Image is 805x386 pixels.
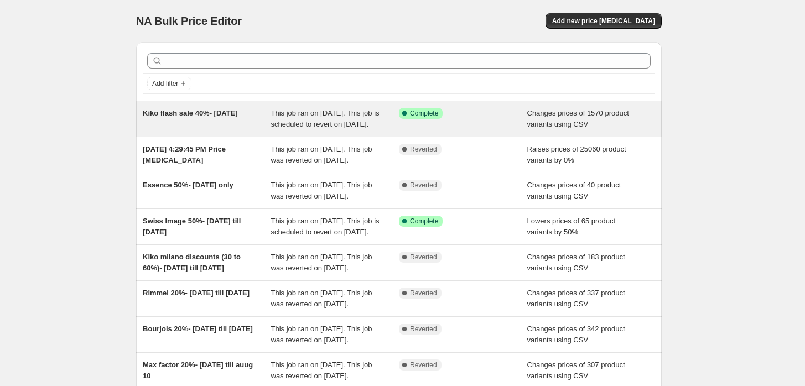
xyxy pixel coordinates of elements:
span: Complete [410,217,438,226]
span: This job ran on [DATE]. This job was reverted on [DATE]. [271,253,372,272]
span: Bourjois 20%- [DATE] till [DATE] [143,325,253,333]
span: Changes prices of 337 product variants using CSV [527,289,625,308]
span: Reverted [410,181,437,190]
span: Changes prices of 342 product variants using CSV [527,325,625,344]
button: Add new price [MEDICAL_DATA] [546,13,662,29]
span: Lowers prices of 65 product variants by 50% [527,217,616,236]
span: Swiss Image 50%- [DATE] till [DATE] [143,217,241,236]
span: Rimmel 20%- [DATE] till [DATE] [143,289,250,297]
span: Reverted [410,253,437,262]
span: This job ran on [DATE]. This job was reverted on [DATE]. [271,181,372,200]
span: NA Bulk Price Editor [136,15,242,27]
span: Reverted [410,145,437,154]
span: Changes prices of 307 product variants using CSV [527,361,625,380]
span: Max factor 20%- [DATE] till auug 10 [143,361,253,380]
span: Raises prices of 25060 product variants by 0% [527,145,626,164]
span: Changes prices of 40 product variants using CSV [527,181,621,200]
span: This job ran on [DATE]. This job is scheduled to revert on [DATE]. [271,217,380,236]
span: Reverted [410,361,437,369]
span: Add new price [MEDICAL_DATA] [552,17,655,25]
span: Reverted [410,289,437,298]
span: Kiko flash sale 40%- [DATE] [143,109,238,117]
span: This job ran on [DATE]. This job was reverted on [DATE]. [271,325,372,344]
span: Complete [410,109,438,118]
span: This job ran on [DATE]. This job was reverted on [DATE]. [271,289,372,308]
span: This job ran on [DATE]. This job was reverted on [DATE]. [271,361,372,380]
span: [DATE] 4:29:45 PM Price [MEDICAL_DATA] [143,145,226,164]
span: Changes prices of 1570 product variants using CSV [527,109,629,128]
span: This job ran on [DATE]. This job is scheduled to revert on [DATE]. [271,109,380,128]
span: Add filter [152,79,178,88]
span: Kiko milano discounts (30 to 60%)- [DATE] till [DATE] [143,253,241,272]
span: Changes prices of 183 product variants using CSV [527,253,625,272]
span: Reverted [410,325,437,333]
span: This job ran on [DATE]. This job was reverted on [DATE]. [271,145,372,164]
span: Essence 50%- [DATE] only [143,181,233,189]
button: Add filter [147,77,191,90]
